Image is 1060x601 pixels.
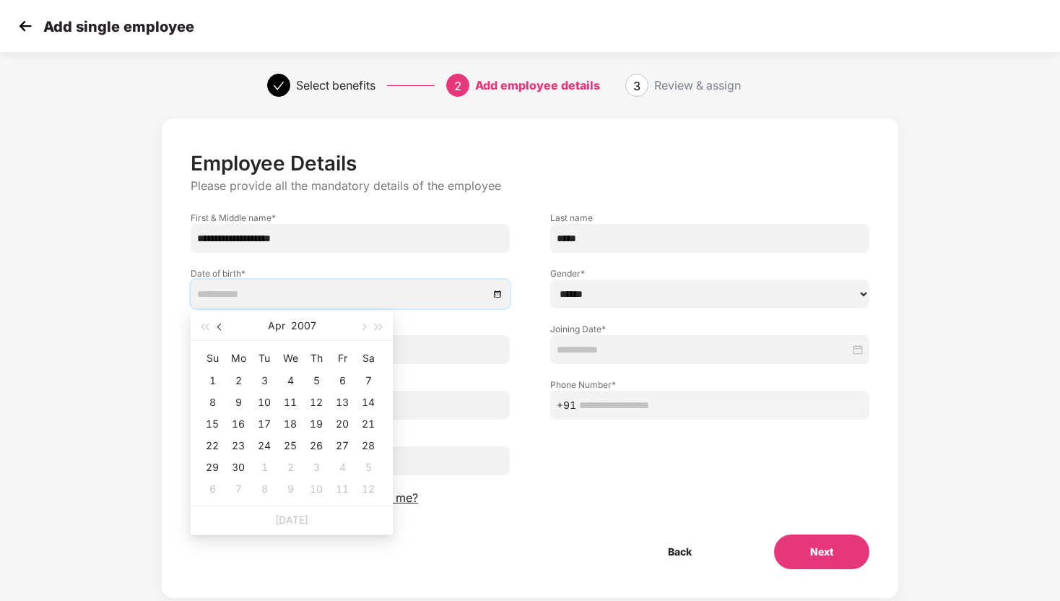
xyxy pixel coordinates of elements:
span: +91 [557,397,576,413]
th: Tu [251,347,277,370]
label: Phone Number [550,379,869,391]
label: Date of birth [191,267,510,280]
th: Th [303,347,329,370]
td: 2007-04-11 [277,392,303,413]
button: Apr [268,311,285,340]
div: 5 [360,459,377,476]
div: 19 [308,415,325,433]
div: 30 [230,459,247,476]
td: 2007-05-11 [329,478,355,500]
td: 2007-04-23 [225,435,251,457]
div: 4 [334,459,351,476]
td: 2007-04-18 [277,413,303,435]
td: 2007-04-16 [225,413,251,435]
div: 27 [334,437,351,454]
div: 6 [334,372,351,389]
div: 4 [282,372,299,389]
td: 2007-05-08 [251,478,277,500]
div: 16 [230,415,247,433]
td: 2007-05-12 [355,478,381,500]
label: First & Middle name [191,212,510,224]
div: 8 [204,394,221,411]
div: 15 [204,415,221,433]
div: 10 [308,480,325,498]
div: 6 [204,480,221,498]
div: 2 [282,459,299,476]
td: 2007-05-09 [277,478,303,500]
div: 18 [282,415,299,433]
div: 5 [308,372,325,389]
p: Please provide all the mandatory details of the employee [191,178,869,194]
td: 2007-04-13 [329,392,355,413]
div: 12 [308,394,325,411]
div: 11 [334,480,351,498]
td: 2007-04-14 [355,392,381,413]
th: We [277,347,303,370]
td: 2007-05-02 [277,457,303,478]
div: 3 [256,372,273,389]
td: 2007-04-01 [199,370,225,392]
th: Sa [355,347,381,370]
a: [DATE] [275,514,308,526]
td: 2007-04-05 [303,370,329,392]
td: 2007-04-28 [355,435,381,457]
td: 2007-04-03 [251,370,277,392]
td: 2007-04-06 [329,370,355,392]
div: 20 [334,415,351,433]
td: 2007-04-25 [277,435,303,457]
div: Review & assign [654,74,741,97]
td: 2007-04-07 [355,370,381,392]
div: 22 [204,437,221,454]
label: Joining Date [550,323,869,335]
span: 3 [633,79,640,93]
td: 2007-04-27 [329,435,355,457]
td: 2007-04-08 [199,392,225,413]
td: 2007-04-19 [303,413,329,435]
button: Back [632,535,728,569]
div: 14 [360,394,377,411]
div: 29 [204,459,221,476]
td: 2007-05-04 [329,457,355,478]
div: 9 [282,480,299,498]
label: Last name [550,212,869,224]
td: 2007-04-12 [303,392,329,413]
div: Select benefits [296,74,375,97]
div: 7 [230,480,247,498]
div: 7 [360,372,377,389]
td: 2007-04-02 [225,370,251,392]
div: 21 [360,415,377,433]
td: 2007-04-26 [303,435,329,457]
td: 2007-04-10 [251,392,277,413]
div: 12 [360,480,377,498]
p: Employee Details [191,151,869,176]
label: Gender [550,267,869,280]
td: 2007-04-22 [199,435,225,457]
div: 17 [256,415,273,433]
td: 2007-04-20 [329,413,355,435]
div: 3 [308,459,325,476]
th: Su [199,347,225,370]
div: 11 [282,394,299,411]
td: 2007-05-05 [355,457,381,478]
td: 2007-05-10 [303,478,329,500]
td: 2007-04-17 [251,413,277,435]
button: Next [774,535,869,569]
div: 26 [308,437,325,454]
span: 2 [454,79,461,93]
td: 2007-04-09 [225,392,251,413]
button: 2007 [291,311,316,340]
td: 2007-04-04 [277,370,303,392]
div: 25 [282,437,299,454]
div: 9 [230,394,247,411]
div: 8 [256,480,273,498]
th: Fr [329,347,355,370]
div: 23 [230,437,247,454]
div: 2 [230,372,247,389]
img: svg+xml;base64,PHN2ZyB4bWxucz0iaHR0cDovL3d3dy53My5vcmcvMjAwMC9zdmciIHdpZHRoPSIzMCIgaGVpZ2h0PSIzMC... [14,15,36,37]
div: 13 [334,394,351,411]
td: 2007-04-29 [199,457,225,478]
div: 28 [360,437,377,454]
td: 2007-04-30 [225,457,251,478]
div: 1 [256,459,273,476]
p: Add single employee [43,18,194,35]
